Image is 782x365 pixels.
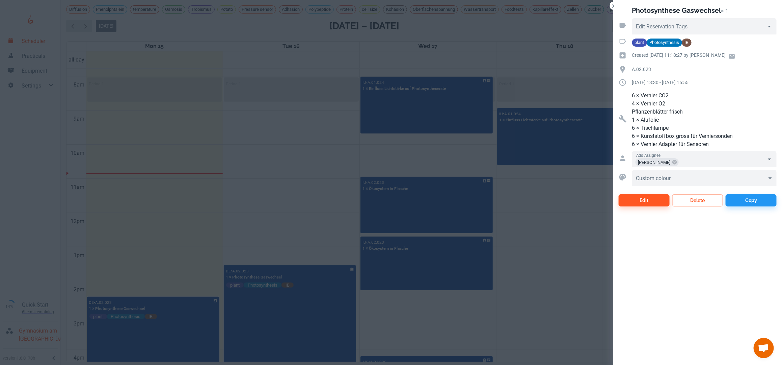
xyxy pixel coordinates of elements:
button: Open [765,154,774,164]
button: Edit [619,194,670,206]
svg: Activity tags [619,37,627,45]
span: [PERSON_NAME] [636,159,673,166]
span: Photosynthesis [647,39,682,46]
span: IB [682,39,692,46]
svg: Assigned to [619,154,627,162]
p: Pflanzenblätter frisch [632,108,777,116]
p: [DATE] 13:30 - [DATE] 16:55 [632,79,777,86]
p: 6 × Vernier Adapter für Sensoren [632,140,777,148]
button: Delete [672,194,723,206]
svg: Duration [619,78,627,87]
a: Email user [726,50,738,63]
span: plant [632,39,647,46]
p: A.02.023 [632,66,777,73]
button: Open [765,22,774,31]
div: [PERSON_NAME] [636,158,679,166]
svg: Creation time [619,51,627,59]
svg: Resources [619,115,627,123]
svg: Reservation tags [619,21,627,29]
p: × 1 [721,8,729,14]
p: 6 × Vernier CO2 [632,92,777,100]
p: 6 × Kunststoffbox gross für Verniersonden [632,132,777,140]
svg: Custom colour [619,173,627,181]
button: Close [610,3,617,9]
button: Copy [726,194,777,206]
p: Created [DATE] 11:18:27 by [PERSON_NAME] [632,51,726,59]
svg: Location [619,65,627,73]
div: Chat öffnen [754,338,774,358]
p: 6 × Tischlampe [632,124,777,132]
p: 1 × Alufolie [632,116,777,124]
div: ​ [632,170,777,186]
h2: Photosynthese Gaswechsel [632,6,721,15]
label: Add Assignee [636,152,660,158]
p: 4 × Vernier O2 [632,100,777,108]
